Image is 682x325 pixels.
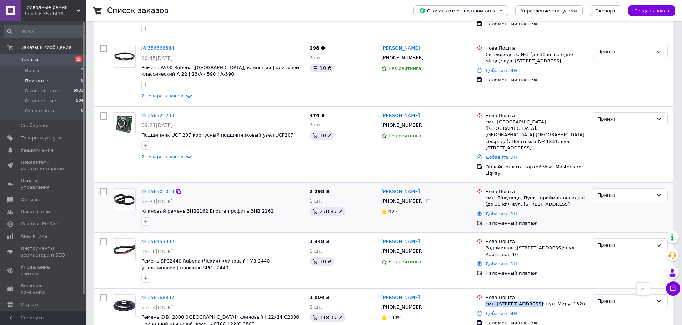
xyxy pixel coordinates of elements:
img: Фото товару [113,189,135,211]
span: 09:21[DATE] [141,122,173,128]
span: Уведомления [21,147,53,153]
div: Принят [598,48,653,56]
div: смт. [STREET_ADDRESS]: вул. Миру, 132в [485,301,586,307]
a: Ремень A590 Rubena ([GEOGRAPHIC_DATA]) клиновый | клиновой классический A 22 | 13/A - 590 | А-590 [141,65,299,77]
a: Добавить ЭН [485,261,517,266]
a: Фото товару [113,238,136,261]
span: 1 шт. [310,248,322,254]
button: Чат с покупателем [666,281,680,296]
div: Нова Пошта [485,238,586,245]
span: Управление сайтом [21,264,66,277]
img: Фото товару [113,239,135,261]
a: [PERSON_NAME] [381,238,420,245]
div: Нова Пошта [485,188,586,195]
span: Заказы [21,56,38,63]
span: 15:16[DATE] [141,249,173,254]
span: 22:31[DATE] [141,199,173,204]
div: смт. [GEOGRAPHIC_DATA] ([GEOGRAPHIC_DATA], [GEOGRAPHIC_DATA] [GEOGRAPHIC_DATA] сільрада), Поштома... [485,119,586,151]
span: 1 шт. [310,198,322,204]
a: № 356453992 [141,239,174,244]
div: [PHONE_NUMBER] [380,247,425,256]
span: 21:14[DATE] [141,305,173,310]
span: Оплаченные [25,108,56,114]
a: Фото товару [113,188,136,211]
div: Світловодськ, №3 (до 30 кг на одне місце): вул. [STREET_ADDRESS] [485,51,586,64]
span: Товары и услуги [21,135,61,141]
a: Подшипник UCF 207 корпусный подшипниковый узел UCF207 [141,132,294,138]
a: № 356368897 [141,295,174,300]
a: [PERSON_NAME] [381,188,420,195]
span: Покупатели [21,209,50,215]
a: 2 товара в заказе [141,93,193,98]
div: [PHONE_NUMBER] [380,197,425,206]
div: 118.17 ₴ [310,313,345,322]
button: Экспорт [590,5,621,16]
span: Новые [25,67,41,74]
div: Принят [598,298,653,305]
div: Нова Пошта [485,45,586,51]
span: Аналитика [21,233,47,239]
a: Клиновый ремень 3HB2162 Endura профиль 3НВ 2162 [141,208,274,214]
span: 92% [388,209,399,214]
span: 1 004 ₴ [310,295,330,300]
span: 2 товара в заказе [141,154,185,159]
span: Показатели работы компании [21,159,66,172]
h1: Список заказов [107,6,169,15]
div: Радомишль ([STREET_ADDRESS]: вул. Карпенка, 10 [485,245,586,258]
div: 10 ₴ [310,131,334,140]
span: Экспорт [596,8,616,14]
div: Ваш ID: 3571418 [23,11,86,17]
div: Нова Пошта [485,294,586,301]
div: смт. Яблунець, Пункт приймання-видачі (до 30 кг): вул. [STREET_ADDRESS] [485,195,586,208]
img: Фото товару [113,300,135,311]
div: Наложенный платеж [485,220,586,227]
span: Без рейтинга [388,133,421,138]
div: 10 ₴ [310,64,334,72]
span: Заказы и сообщения [21,44,71,51]
span: Инструменты вебмастера и SEO [21,245,66,258]
span: 8 [81,78,84,84]
span: Маркет [21,301,39,308]
button: Создать заказ [628,5,675,16]
span: Кошелек компании [21,283,66,295]
div: Наложенный платеж [485,77,586,83]
a: Добавить ЭН [485,68,517,73]
button: Управление статусами [515,5,583,16]
img: Фото товару [113,113,135,135]
div: 10 ₴ [310,257,334,266]
span: Отзывы [21,197,40,203]
a: Добавить ЭН [485,311,517,316]
a: [PERSON_NAME] [381,294,420,301]
a: 2 товара в заказе [141,154,193,159]
input: Поиск [4,25,84,38]
span: Принятые [25,78,50,84]
a: Добавить ЭН [485,154,517,160]
div: Принят [598,242,653,249]
a: № 356666384 [141,45,174,51]
div: Наложенный платеж [485,270,586,276]
div: Нова Пошта [485,112,586,119]
span: Без рейтинга [388,259,421,264]
span: 2 шт. [310,55,322,60]
span: 1 348 ₴ [310,239,330,244]
span: 3 шт. [310,122,322,127]
a: № 356521239 [141,113,174,118]
a: Ремень SPC2440 Rubena (Чехия) клиновый | УВ-2440 узкоклиновой | профиль SPC - 2440 [141,258,270,270]
div: Онлайн-оплата картой Visa, Mastercard - LiqPay [485,164,586,177]
a: Фото товару [113,112,136,135]
span: 2 товара в заказе [141,93,185,99]
span: 0 [81,108,84,114]
span: Приводные ремни [23,4,77,11]
span: 10:45[DATE] [141,55,173,61]
img: Фото товару [113,45,135,67]
span: Панель управления [21,178,66,191]
span: 100% [388,315,402,320]
span: Отмененные [25,98,56,104]
div: [PHONE_NUMBER] [380,53,425,62]
span: 474 ₴ [310,113,325,118]
span: Создать заказ [634,8,669,14]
